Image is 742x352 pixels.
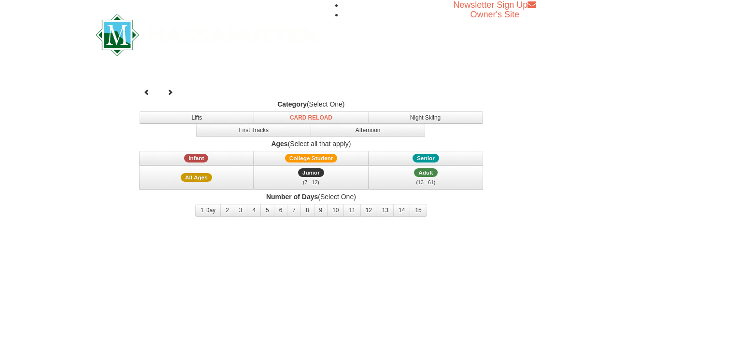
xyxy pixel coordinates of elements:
[195,204,221,217] button: 1 Day
[413,154,439,162] span: Senior
[369,151,484,165] button: Senior
[254,165,369,190] button: Junior (7 - 12)
[300,204,314,217] button: 8
[298,168,324,177] span: Junior
[139,165,254,190] button: All Ages
[137,192,485,202] label: (Select One)
[271,140,287,148] strong: Ages
[254,151,369,165] button: College Student
[196,124,311,136] button: First Tracks
[343,204,360,217] button: 11
[274,204,288,217] button: 6
[254,111,369,124] button: Card Reload
[314,204,328,217] button: 9
[471,10,519,19] a: Owner's Site
[96,14,317,56] img: Massanutten Resort Logo
[393,204,410,217] button: 14
[410,204,427,217] button: 15
[285,154,337,162] span: College Student
[137,139,485,149] label: (Select all that apply)
[260,177,362,187] div: (7 - 12)
[96,22,317,45] a: Massanutten Resort
[220,204,234,217] button: 2
[139,151,254,165] button: Infant
[247,204,261,217] button: 4
[369,165,484,190] button: Adult (13 - 61)
[287,204,301,217] button: 7
[311,124,426,136] button: Afternoon
[414,168,437,177] span: Adult
[360,204,377,217] button: 12
[184,154,208,162] span: Infant
[277,100,307,108] strong: Category
[266,193,318,201] strong: Number of Days
[368,111,483,124] button: Night Skiing
[137,99,485,109] label: (Select One)
[140,111,255,124] button: Lifts
[181,173,212,182] span: All Ages
[327,204,344,217] button: 10
[260,204,274,217] button: 5
[377,204,394,217] button: 13
[234,204,248,217] button: 3
[375,177,477,187] div: (13 - 61)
